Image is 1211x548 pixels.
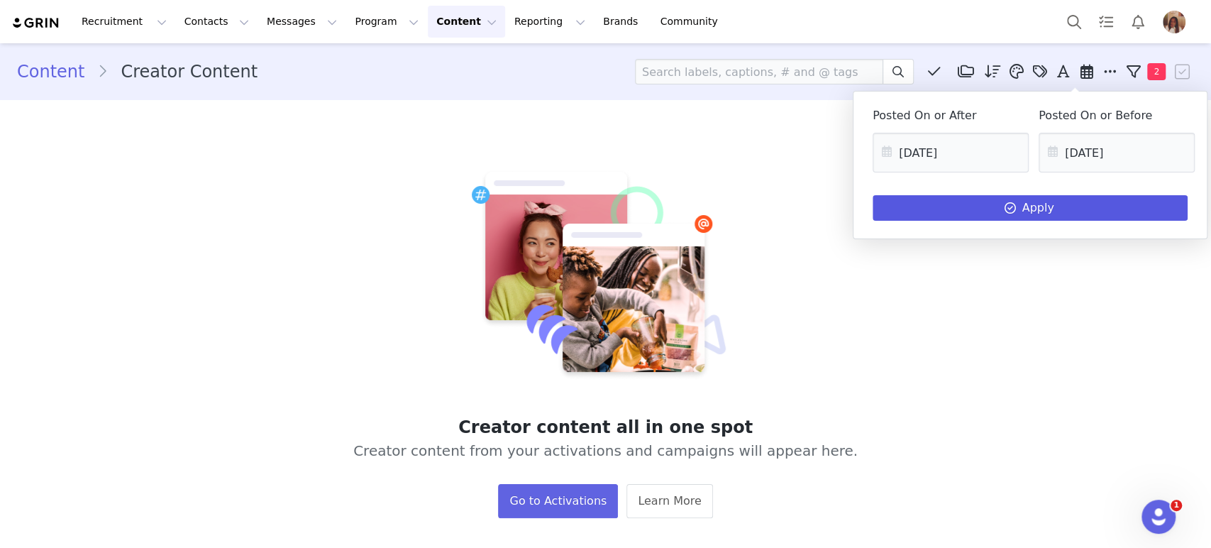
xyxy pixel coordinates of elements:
[258,6,345,38] button: Messages
[1039,109,1188,122] h4: Posted On or Before
[1171,500,1182,511] span: 1
[652,6,733,38] a: Community
[635,59,883,84] input: Search labels, captions, # and @ tags
[506,6,594,38] button: Reporting
[11,16,61,30] img: grin logo
[1147,63,1166,80] span: 2
[73,6,175,38] button: Recruitment
[428,6,505,38] button: Content
[1163,11,1185,33] img: bff6f5da-c049-4168-bbdf-4e3ee95c1c62.png
[1039,133,1195,172] input: Choose Date
[873,109,1022,122] h4: Posted On or After
[1122,6,1154,38] button: Notifications
[595,6,651,38] a: Brands
[333,415,878,440] h1: Creator content all in one spot
[17,59,97,84] a: Content
[176,6,258,38] button: Contacts
[498,484,618,518] button: Go to Activations
[1122,61,1173,82] button: 2
[1154,11,1200,33] button: Profile
[1058,6,1090,38] button: Search
[346,6,427,38] button: Program
[1090,6,1122,38] a: Tasks
[873,133,1029,172] input: Choose Date
[353,440,858,461] span: Creator content from your activations and campaigns will appear here.
[472,169,739,380] img: Creator content all in one spot
[626,484,712,518] a: Learn More
[1141,500,1176,534] iframe: Intercom live chat
[873,195,1188,221] button: Apply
